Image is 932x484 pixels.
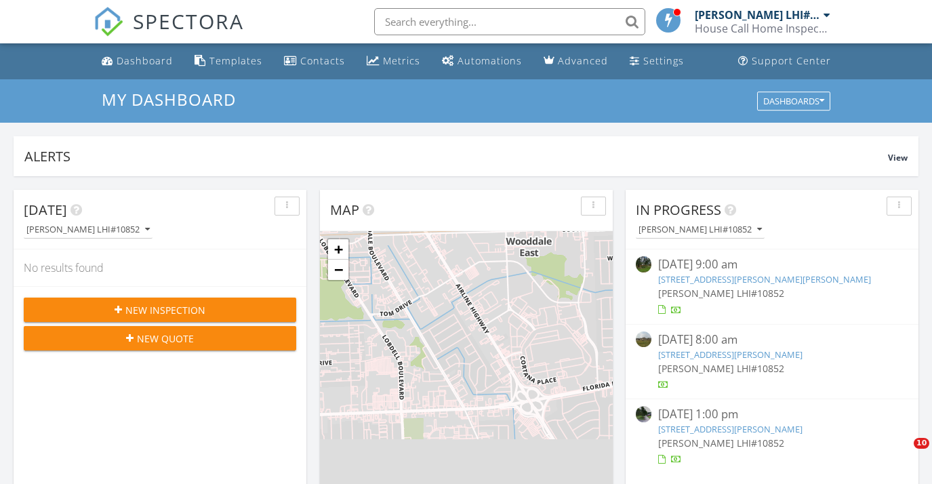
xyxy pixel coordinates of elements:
[279,49,350,74] a: Contacts
[658,406,885,423] div: [DATE] 1:00 pm
[733,49,836,74] a: Support Center
[658,423,803,435] a: [STREET_ADDRESS][PERSON_NAME]
[636,406,908,466] a: [DATE] 1:00 pm [STREET_ADDRESS][PERSON_NAME] [PERSON_NAME] LHI#10852
[658,437,784,449] span: [PERSON_NAME] LHI#10852
[658,348,803,361] a: [STREET_ADDRESS][PERSON_NAME]
[658,287,784,300] span: [PERSON_NAME] LHI#10852
[914,438,929,449] span: 10
[330,201,359,219] span: Map
[383,54,420,67] div: Metrics
[24,147,888,165] div: Alerts
[658,273,871,285] a: [STREET_ADDRESS][PERSON_NAME][PERSON_NAME]
[24,201,67,219] span: [DATE]
[636,331,908,392] a: [DATE] 8:00 am [STREET_ADDRESS][PERSON_NAME] [PERSON_NAME] LHI#10852
[94,7,123,37] img: The Best Home Inspection Software - Spectora
[636,406,651,422] img: streetview
[374,8,645,35] input: Search everything...
[643,54,684,67] div: Settings
[26,225,150,235] div: [PERSON_NAME] LHI#10852
[361,49,426,74] a: Metrics
[328,260,348,280] a: Zoom out
[209,54,262,67] div: Templates
[558,54,608,67] div: Advanced
[117,54,173,67] div: Dashboard
[328,239,348,260] a: Zoom in
[458,54,522,67] div: Automations
[624,49,689,74] a: Settings
[695,8,820,22] div: [PERSON_NAME] LHI#10852
[752,54,831,67] div: Support Center
[300,54,345,67] div: Contacts
[636,331,651,347] img: streetview
[102,88,236,110] span: My Dashboard
[14,249,306,286] div: No results found
[96,49,178,74] a: Dashboard
[94,18,244,47] a: SPECTORA
[538,49,613,74] a: Advanced
[24,326,296,350] button: New Quote
[125,303,205,317] span: New Inspection
[639,225,762,235] div: [PERSON_NAME] LHI#10852
[658,362,784,375] span: [PERSON_NAME] LHI#10852
[636,256,908,317] a: [DATE] 9:00 am [STREET_ADDRESS][PERSON_NAME][PERSON_NAME] [PERSON_NAME] LHI#10852
[695,22,830,35] div: House Call Home Inspection
[137,331,194,346] span: New Quote
[24,221,153,239] button: [PERSON_NAME] LHI#10852
[888,152,908,163] span: View
[636,256,651,272] img: streetview
[886,438,918,470] iframe: Intercom live chat
[757,92,830,110] button: Dashboards
[763,96,824,106] div: Dashboards
[658,256,885,273] div: [DATE] 9:00 am
[24,298,296,322] button: New Inspection
[636,201,721,219] span: In Progress
[189,49,268,74] a: Templates
[636,221,765,239] button: [PERSON_NAME] LHI#10852
[658,331,885,348] div: [DATE] 8:00 am
[437,49,527,74] a: Automations (Basic)
[133,7,244,35] span: SPECTORA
